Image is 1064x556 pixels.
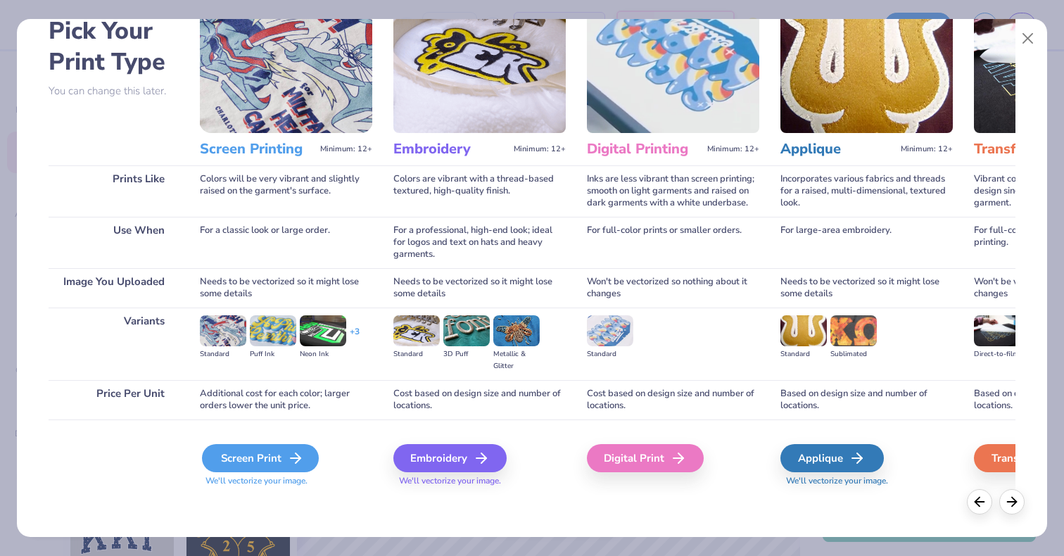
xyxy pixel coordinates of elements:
div: Use When [49,217,179,268]
div: Standard [200,348,246,360]
img: Neon Ink [300,315,346,346]
img: Standard [393,315,440,346]
div: For large-area embroidery. [780,217,953,268]
h3: Screen Printing [200,140,315,158]
p: You can change this later. [49,85,179,97]
button: Close [1015,25,1041,52]
div: Applique [780,444,884,472]
h2: Pick Your Print Type [49,15,179,77]
div: Needs to be vectorized so it might lose some details [780,268,953,308]
h3: Digital Printing [587,140,702,158]
div: + 3 [350,326,360,350]
div: Sublimated [830,348,877,360]
span: Minimum: 12+ [514,144,566,154]
img: Metallic & Glitter [493,315,540,346]
div: Prints Like [49,165,179,217]
div: Incorporates various fabrics and threads for a raised, multi-dimensional, textured look. [780,165,953,217]
span: We'll vectorize your image. [780,475,953,487]
div: Standard [780,348,827,360]
div: Inks are less vibrant than screen printing; smooth on light garments and raised on dark garments ... [587,165,759,217]
div: Direct-to-film [974,348,1020,360]
img: Standard [587,315,633,346]
div: Digital Print [587,444,704,472]
div: Won't be vectorized so nothing about it changes [587,268,759,308]
span: Minimum: 12+ [901,144,953,154]
div: Metallic & Glitter [493,348,540,372]
div: Needs to be vectorized so it might lose some details [200,268,372,308]
img: Direct-to-film [974,315,1020,346]
img: Standard [200,315,246,346]
img: Standard [780,315,827,346]
div: For full-color prints or smaller orders. [587,217,759,268]
span: Minimum: 12+ [707,144,759,154]
div: Colors will be very vibrant and slightly raised on the garment's surface. [200,165,372,217]
div: Cost based on design size and number of locations. [587,380,759,419]
div: For a classic look or large order. [200,217,372,268]
div: Neon Ink [300,348,346,360]
div: Screen Print [202,444,319,472]
div: Cost based on design size and number of locations. [393,380,566,419]
div: Needs to be vectorized so it might lose some details [393,268,566,308]
span: Minimum: 12+ [320,144,372,154]
img: Sublimated [830,315,877,346]
div: Additional cost for each color; larger orders lower the unit price. [200,380,372,419]
div: Price Per Unit [49,380,179,419]
div: Puff Ink [250,348,296,360]
span: We'll vectorize your image. [200,475,372,487]
img: Puff Ink [250,315,296,346]
div: For a professional, high-end look; ideal for logos and text on hats and heavy garments. [393,217,566,268]
img: 3D Puff [443,315,490,346]
span: We'll vectorize your image. [393,475,566,487]
div: Image You Uploaded [49,268,179,308]
div: Variants [49,308,179,380]
div: Based on design size and number of locations. [780,380,953,419]
div: 3D Puff [443,348,490,360]
div: Colors are vibrant with a thread-based textured, high-quality finish. [393,165,566,217]
div: Standard [587,348,633,360]
div: Embroidery [393,444,507,472]
h3: Embroidery [393,140,508,158]
div: Standard [393,348,440,360]
h3: Applique [780,140,895,158]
